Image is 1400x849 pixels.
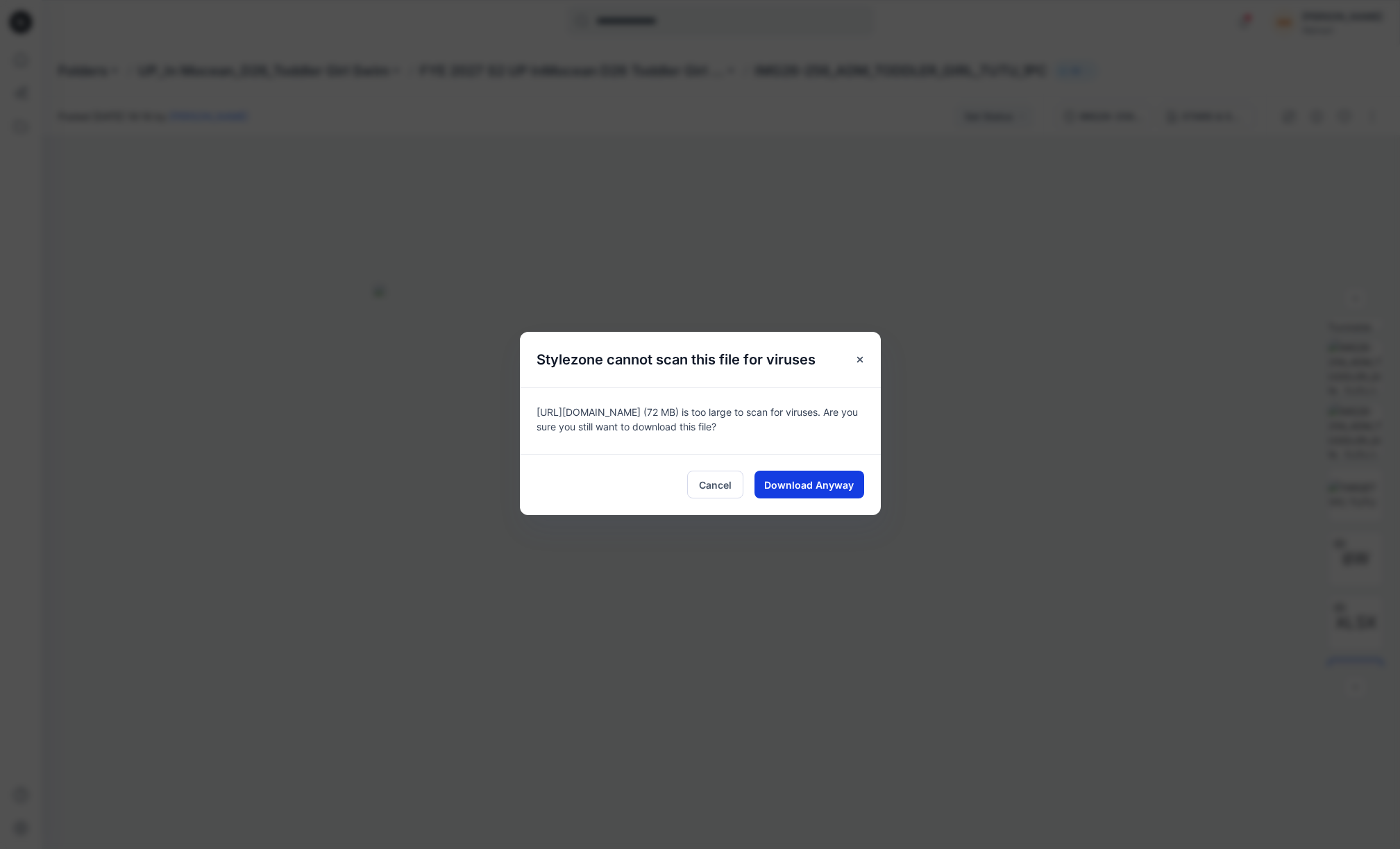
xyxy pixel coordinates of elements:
[764,478,854,492] span: Download Anyway
[699,478,732,492] span: Cancel
[754,471,864,498] button: Download Anyway
[687,471,743,498] button: Cancel
[520,332,832,387] h5: Stylezone cannot scan this file for viruses
[847,347,872,372] button: Close
[520,387,881,454] div: [URL][DOMAIN_NAME] (72 MB) is too large to scan for viruses. Are you sure you still want to downl...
